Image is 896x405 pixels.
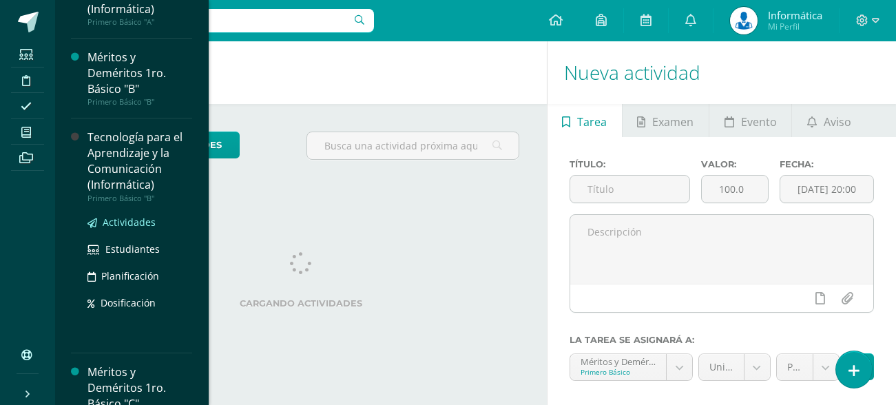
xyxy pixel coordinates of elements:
[730,7,758,34] img: da59f6ea21f93948affb263ca1346426.png
[87,194,192,203] div: Primero Básico "B"
[87,214,192,230] a: Actividades
[768,21,822,32] span: Mi Perfil
[83,298,519,309] label: Cargando actividades
[652,105,694,138] span: Examen
[570,354,693,380] a: Méritos y Deméritos 1ro. Básico "A" 'A'Primero Básico
[570,335,874,345] label: La tarea se asignará a:
[72,41,530,104] h1: Actividades
[548,104,622,137] a: Tarea
[570,159,690,169] label: Título:
[87,129,192,193] div: Tecnología para el Aprendizaje y la Comunicación (Informática)
[792,104,866,137] a: Aviso
[87,295,192,311] a: Dosificación
[702,176,769,202] input: Puntos máximos
[741,105,777,138] span: Evento
[105,242,160,256] span: Estudiantes
[709,354,733,380] span: Unidad 4
[623,104,709,137] a: Examen
[564,41,879,104] h1: Nueva actividad
[87,97,192,107] div: Primero Básico "B"
[709,104,791,137] a: Evento
[824,105,851,138] span: Aviso
[87,241,192,257] a: Estudiantes
[101,269,159,282] span: Planificación
[581,354,656,367] div: Méritos y Deméritos 1ro. Básico "A" 'A'
[101,296,156,309] span: Dosificación
[87,50,192,97] div: Méritos y Deméritos 1ro. Básico "B"
[701,159,769,169] label: Valor:
[777,354,839,380] a: Prueba Corta (0.0%)
[64,9,374,32] input: Busca un usuario...
[87,268,192,284] a: Planificación
[787,354,802,380] span: Prueba Corta (0.0%)
[581,367,656,377] div: Primero Básico
[780,176,873,202] input: Fecha de entrega
[699,354,770,380] a: Unidad 4
[87,50,192,107] a: Méritos y Deméritos 1ro. Básico "B"Primero Básico "B"
[307,132,519,159] input: Busca una actividad próxima aquí...
[570,176,689,202] input: Título
[780,159,874,169] label: Fecha:
[103,216,156,229] span: Actividades
[87,129,192,202] a: Tecnología para el Aprendizaje y la Comunicación (Informática)Primero Básico "B"
[768,8,822,22] span: Informática
[87,17,192,27] div: Primero Básico "A"
[577,105,607,138] span: Tarea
